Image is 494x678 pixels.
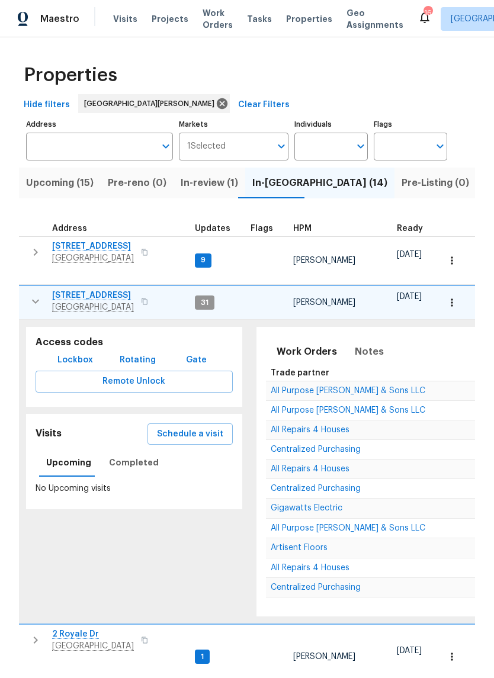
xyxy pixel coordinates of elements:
[84,98,219,110] span: [GEOGRAPHIC_DATA][PERSON_NAME]
[178,349,216,371] button: Gate
[293,256,355,265] span: [PERSON_NAME]
[271,484,361,493] span: Centralized Purchasing
[252,175,387,191] span: In-[GEOGRAPHIC_DATA] (14)
[196,298,213,308] span: 31
[271,584,361,591] a: Centralized Purchasing
[78,94,230,113] div: [GEOGRAPHIC_DATA][PERSON_NAME]
[108,175,166,191] span: Pre-reno (0)
[53,349,98,371] button: Lockbox
[238,98,290,113] span: Clear Filters
[109,455,159,470] span: Completed
[36,371,233,393] button: Remote Unlock
[293,224,312,233] span: HPM
[26,175,94,191] span: Upcoming (15)
[271,583,361,592] span: Centralized Purchasing
[36,336,233,349] h5: Access codes
[271,544,328,551] a: Artisent Floors
[273,138,290,155] button: Open
[271,465,349,473] a: All Repairs 4 Houses
[271,504,342,512] span: Gigawatts Electric
[271,387,425,394] a: All Purpose [PERSON_NAME] & Sons LLC
[115,349,161,371] button: Rotating
[19,94,75,116] button: Hide filters
[352,138,369,155] button: Open
[157,427,223,442] span: Schedule a visit
[271,505,342,512] a: Gigawatts Electric
[24,98,70,113] span: Hide filters
[182,353,211,368] span: Gate
[271,544,328,552] span: Artisent Floors
[293,298,355,307] span: [PERSON_NAME]
[397,224,434,233] div: Earliest renovation start date (first business day after COE or Checkout)
[397,293,422,301] span: [DATE]
[233,94,294,116] button: Clear Filters
[36,428,62,440] h5: Visits
[57,353,93,368] span: Lockbox
[271,407,425,414] a: All Purpose [PERSON_NAME] & Sons LLC
[187,142,226,152] span: 1 Selected
[294,121,368,128] label: Individuals
[424,7,432,19] div: 16
[271,465,349,473] span: All Repairs 4 Houses
[271,387,425,395] span: All Purpose [PERSON_NAME] & Sons LLC
[26,121,173,128] label: Address
[271,525,425,532] a: All Purpose [PERSON_NAME] & Sons LLC
[277,343,337,360] span: Work Orders
[402,175,469,191] span: Pre-Listing (0)
[24,69,117,81] span: Properties
[195,224,230,233] span: Updates
[271,426,349,433] a: All Repairs 4 Houses
[147,423,233,445] button: Schedule a visit
[247,15,272,23] span: Tasks
[293,653,355,661] span: [PERSON_NAME]
[432,138,448,155] button: Open
[203,7,233,31] span: Work Orders
[286,13,332,25] span: Properties
[52,224,87,233] span: Address
[271,369,329,377] span: Trade partner
[196,652,208,662] span: 1
[181,175,238,191] span: In-review (1)
[374,121,447,128] label: Flags
[45,374,223,389] span: Remote Unlock
[46,455,91,470] span: Upcoming
[271,445,361,454] span: Centralized Purchasing
[271,564,349,572] span: All Repairs 4 Houses
[152,13,188,25] span: Projects
[271,485,361,492] a: Centralized Purchasing
[36,483,233,495] p: No Upcoming visits
[397,647,422,655] span: [DATE]
[271,406,425,414] span: All Purpose [PERSON_NAME] & Sons LLC
[397,250,422,259] span: [DATE]
[397,224,423,233] span: Ready
[355,343,384,360] span: Notes
[179,121,289,128] label: Markets
[196,255,210,265] span: 9
[113,13,137,25] span: Visits
[40,13,79,25] span: Maestro
[347,7,403,31] span: Geo Assignments
[120,353,156,368] span: Rotating
[271,564,349,571] a: All Repairs 4 Houses
[158,138,174,155] button: Open
[251,224,273,233] span: Flags
[271,426,349,434] span: All Repairs 4 Houses
[271,446,361,453] a: Centralized Purchasing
